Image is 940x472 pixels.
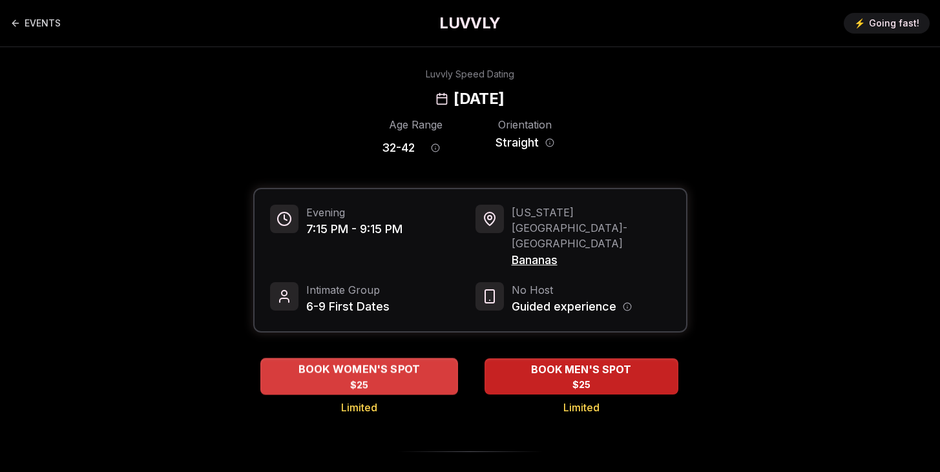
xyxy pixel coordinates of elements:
[306,282,390,298] span: Intimate Group
[869,17,919,30] span: Going fast!
[572,378,590,391] span: $25
[623,302,632,311] button: Host information
[382,117,450,132] div: Age Range
[421,134,450,162] button: Age range information
[512,251,671,269] span: Bananas
[545,138,554,147] button: Orientation information
[382,139,415,157] span: 32 - 42
[295,362,423,377] span: BOOK WOMEN'S SPOT
[512,205,671,251] span: [US_STATE][GEOGRAPHIC_DATA] - [GEOGRAPHIC_DATA]
[10,10,61,36] a: Back to events
[496,134,539,152] span: Straight
[306,220,402,238] span: 7:15 PM - 9:15 PM
[426,68,514,81] div: Luvvly Speed Dating
[854,17,865,30] span: ⚡️
[512,298,616,316] span: Guided experience
[563,400,600,415] span: Limited
[491,117,559,132] div: Orientation
[528,362,634,377] span: BOOK MEN'S SPOT
[454,88,504,109] h2: [DATE]
[350,378,368,391] span: $25
[306,205,402,220] span: Evening
[485,358,678,395] button: BOOK MEN'S SPOT - Limited
[260,358,458,395] button: BOOK WOMEN'S SPOT - Limited
[341,400,377,415] span: Limited
[512,282,632,298] span: No Host
[306,298,390,316] span: 6-9 First Dates
[439,13,500,34] a: LUVVLY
